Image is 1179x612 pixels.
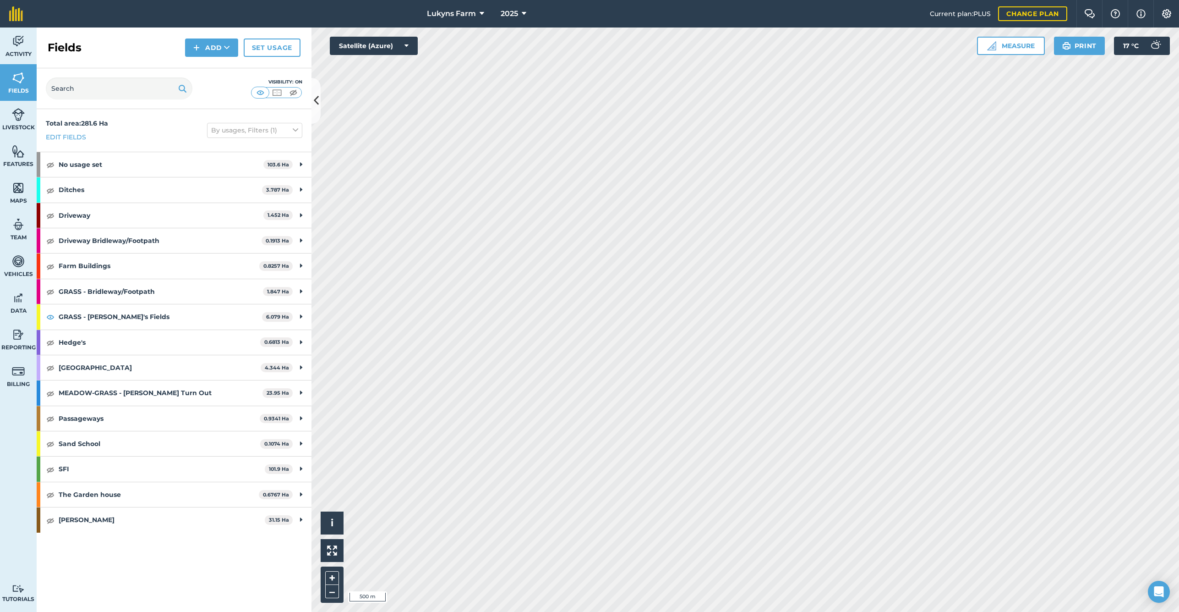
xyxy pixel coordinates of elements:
div: Sand School0.1074 Ha [37,431,311,456]
img: svg+xml;base64,PHN2ZyB4bWxucz0iaHR0cDovL3d3dy53My5vcmcvMjAwMC9zdmciIHdpZHRoPSIxOCIgaGVpZ2h0PSIyNC... [46,210,55,221]
div: MEADOW-GRASS - [PERSON_NAME] Turn Out23.95 Ha [37,380,311,405]
img: svg+xml;base64,PHN2ZyB4bWxucz0iaHR0cDovL3d3dy53My5vcmcvMjAwMC9zdmciIHdpZHRoPSIxOCIgaGVpZ2h0PSIyNC... [46,362,55,373]
strong: Driveway Bridleway/Footpath [59,228,262,253]
img: svg+xml;base64,PHN2ZyB4bWxucz0iaHR0cDovL3d3dy53My5vcmcvMjAwMC9zdmciIHdpZHRoPSI1MCIgaGVpZ2h0PSI0MC... [288,88,299,97]
img: svg+xml;base64,PHN2ZyB4bWxucz0iaHR0cDovL3d3dy53My5vcmcvMjAwMC9zdmciIHdpZHRoPSIxNyIgaGVpZ2h0PSIxNy... [1136,8,1146,19]
button: i [321,512,344,535]
strong: 103.6 Ha [267,161,289,168]
strong: 0.6813 Ha [264,339,289,345]
img: svg+xml;base64,PD94bWwgdmVyc2lvbj0iMS4wIiBlbmNvZGluZz0idXRmLTgiPz4KPCEtLSBHZW5lcmF0b3I6IEFkb2JlIE... [12,364,25,378]
strong: Total area : 281.6 Ha [46,119,108,127]
div: No usage set103.6 Ha [37,152,311,177]
strong: 0.9341 Ha [264,415,289,422]
strong: 0.1074 Ha [264,441,289,447]
strong: 101.9 Ha [269,466,289,472]
img: A question mark icon [1110,9,1121,18]
img: svg+xml;base64,PHN2ZyB4bWxucz0iaHR0cDovL3d3dy53My5vcmcvMjAwMC9zdmciIHdpZHRoPSI1NiIgaGVpZ2h0PSI2MC... [12,144,25,158]
div: Open Intercom Messenger [1148,581,1170,603]
span: Lukyns Farm [427,8,476,19]
strong: The Garden house [59,482,259,507]
a: Set usage [244,39,300,57]
div: Ditches3.787 Ha [37,177,311,202]
img: svg+xml;base64,PD94bWwgdmVyc2lvbj0iMS4wIiBlbmNvZGluZz0idXRmLTgiPz4KPCEtLSBHZW5lcmF0b3I6IEFkb2JlIE... [1146,37,1164,55]
div: Hedge's0.6813 Ha [37,330,311,355]
strong: No usage set [59,152,263,177]
strong: Hedge's [59,330,260,355]
strong: Sand School [59,431,260,456]
img: svg+xml;base64,PD94bWwgdmVyc2lvbj0iMS4wIiBlbmNvZGluZz0idXRmLTgiPz4KPCEtLSBHZW5lcmF0b3I6IEFkb2JlIE... [12,291,25,305]
img: svg+xml;base64,PHN2ZyB4bWxucz0iaHR0cDovL3d3dy53My5vcmcvMjAwMC9zdmciIHdpZHRoPSIxOCIgaGVpZ2h0PSIyNC... [46,515,55,526]
h2: Fields [48,40,82,55]
img: svg+xml;base64,PHN2ZyB4bWxucz0iaHR0cDovL3d3dy53My5vcmcvMjAwMC9zdmciIHdpZHRoPSIxOCIgaGVpZ2h0PSIyNC... [46,388,55,399]
strong: 1.452 Ha [267,212,289,218]
button: Print [1054,37,1105,55]
img: svg+xml;base64,PHN2ZyB4bWxucz0iaHR0cDovL3d3dy53My5vcmcvMjAwMC9zdmciIHdpZHRoPSI1NiIgaGVpZ2h0PSI2MC... [12,181,25,195]
button: 17 °C [1114,37,1170,55]
img: svg+xml;base64,PHN2ZyB4bWxucz0iaHR0cDovL3d3dy53My5vcmcvMjAwMC9zdmciIHdpZHRoPSIxOCIgaGVpZ2h0PSIyNC... [46,159,55,170]
strong: 4.344 Ha [265,364,289,371]
strong: [GEOGRAPHIC_DATA] [59,355,261,380]
img: svg+xml;base64,PD94bWwgdmVyc2lvbj0iMS4wIiBlbmNvZGluZz0idXRmLTgiPz4KPCEtLSBHZW5lcmF0b3I6IEFkb2JlIE... [12,34,25,48]
img: A cog icon [1161,9,1172,18]
strong: 0.1913 Ha [266,237,289,244]
strong: GRASS - [PERSON_NAME]'s Fields [59,304,262,329]
strong: SFI [59,457,265,481]
div: Driveway Bridleway/Footpath0.1913 Ha [37,228,311,253]
img: svg+xml;base64,PHN2ZyB4bWxucz0iaHR0cDovL3d3dy53My5vcmcvMjAwMC9zdmciIHdpZHRoPSIxNCIgaGVpZ2h0PSIyNC... [193,42,200,53]
img: svg+xml;base64,PHN2ZyB4bWxucz0iaHR0cDovL3d3dy53My5vcmcvMjAwMC9zdmciIHdpZHRoPSI1MCIgaGVpZ2h0PSI0MC... [255,88,266,97]
div: [GEOGRAPHIC_DATA]4.344 Ha [37,355,311,380]
button: + [325,571,339,585]
span: i [331,517,333,529]
img: svg+xml;base64,PD94bWwgdmVyc2lvbj0iMS4wIiBlbmNvZGluZz0idXRmLTgiPz4KPCEtLSBHZW5lcmF0b3I6IEFkb2JlIE... [12,108,25,121]
img: Four arrows, one pointing top left, one top right, one bottom right and the last bottom left [327,546,337,556]
img: svg+xml;base64,PHN2ZyB4bWxucz0iaHR0cDovL3d3dy53My5vcmcvMjAwMC9zdmciIHdpZHRoPSIxOCIgaGVpZ2h0PSIyNC... [46,464,55,475]
div: GRASS - [PERSON_NAME]'s Fields6.079 Ha [37,304,311,329]
img: fieldmargin Logo [9,6,23,21]
img: svg+xml;base64,PHN2ZyB4bWxucz0iaHR0cDovL3d3dy53My5vcmcvMjAwMC9zdmciIHdpZHRoPSIxOCIgaGVpZ2h0PSIyNC... [46,261,55,272]
strong: Driveway [59,203,263,228]
img: svg+xml;base64,PHN2ZyB4bWxucz0iaHR0cDovL3d3dy53My5vcmcvMjAwMC9zdmciIHdpZHRoPSI1MCIgaGVpZ2h0PSI0MC... [271,88,283,97]
div: Farm Buildings0.8257 Ha [37,254,311,278]
button: Satellite (Azure) [330,37,418,55]
img: svg+xml;base64,PHN2ZyB4bWxucz0iaHR0cDovL3d3dy53My5vcmcvMjAwMC9zdmciIHdpZHRoPSIxOSIgaGVpZ2h0PSIyNC... [1062,40,1071,51]
img: svg+xml;base64,PHN2ZyB4bWxucz0iaHR0cDovL3d3dy53My5vcmcvMjAwMC9zdmciIHdpZHRoPSIxOCIgaGVpZ2h0PSIyNC... [46,311,55,322]
strong: 23.95 Ha [267,390,289,396]
button: Measure [977,37,1045,55]
strong: [PERSON_NAME] [59,507,265,532]
a: Edit fields [46,132,86,142]
div: Passageways0.9341 Ha [37,406,311,431]
div: Visibility: On [251,78,302,86]
button: – [325,585,339,598]
a: Change plan [998,6,1067,21]
strong: GRASS - Bridleway/Footpath [59,279,263,304]
strong: 31.15 Ha [269,517,289,523]
img: svg+xml;base64,PHN2ZyB4bWxucz0iaHR0cDovL3d3dy53My5vcmcvMjAwMC9zdmciIHdpZHRoPSIxOCIgaGVpZ2h0PSIyNC... [46,413,55,424]
strong: MEADOW-GRASS - [PERSON_NAME] Turn Out [59,380,262,405]
span: 2025 [501,8,518,19]
div: Driveway1.452 Ha [37,203,311,228]
strong: 6.079 Ha [266,314,289,320]
button: By usages, Filters (1) [207,123,302,138]
img: svg+xml;base64,PHN2ZyB4bWxucz0iaHR0cDovL3d3dy53My5vcmcvMjAwMC9zdmciIHdpZHRoPSIxOCIgaGVpZ2h0PSIyNC... [46,489,55,500]
img: svg+xml;base64,PHN2ZyB4bWxucz0iaHR0cDovL3d3dy53My5vcmcvMjAwMC9zdmciIHdpZHRoPSIxOSIgaGVpZ2h0PSIyNC... [178,83,187,94]
img: svg+xml;base64,PHN2ZyB4bWxucz0iaHR0cDovL3d3dy53My5vcmcvMjAwMC9zdmciIHdpZHRoPSIxOCIgaGVpZ2h0PSIyNC... [46,185,55,196]
strong: 0.6767 Ha [263,491,289,498]
img: svg+xml;base64,PHN2ZyB4bWxucz0iaHR0cDovL3d3dy53My5vcmcvMjAwMC9zdmciIHdpZHRoPSIxOCIgaGVpZ2h0PSIyNC... [46,438,55,449]
img: Ruler icon [987,41,996,50]
div: [PERSON_NAME]31.15 Ha [37,507,311,532]
img: svg+xml;base64,PHN2ZyB4bWxucz0iaHR0cDovL3d3dy53My5vcmcvMjAwMC9zdmciIHdpZHRoPSI1NiIgaGVpZ2h0PSI2MC... [12,71,25,85]
strong: Passageways [59,406,260,431]
span: Current plan : PLUS [930,9,991,19]
input: Search [46,77,192,99]
button: Add [185,39,238,57]
strong: Ditches [59,177,262,202]
div: SFI101.9 Ha [37,457,311,481]
img: Two speech bubbles overlapping with the left bubble in the forefront [1084,9,1095,18]
div: GRASS - Bridleway/Footpath1.847 Ha [37,279,311,304]
span: 17 ° C [1123,37,1139,55]
img: svg+xml;base64,PHN2ZyB4bWxucz0iaHR0cDovL3d3dy53My5vcmcvMjAwMC9zdmciIHdpZHRoPSIxOCIgaGVpZ2h0PSIyNC... [46,235,55,246]
img: svg+xml;base64,PHN2ZyB4bWxucz0iaHR0cDovL3d3dy53My5vcmcvMjAwMC9zdmciIHdpZHRoPSIxOCIgaGVpZ2h0PSIyNC... [46,337,55,348]
img: svg+xml;base64,PD94bWwgdmVyc2lvbj0iMS4wIiBlbmNvZGluZz0idXRmLTgiPz4KPCEtLSBHZW5lcmF0b3I6IEFkb2JlIE... [12,218,25,232]
strong: Farm Buildings [59,254,259,278]
strong: 0.8257 Ha [263,263,289,269]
